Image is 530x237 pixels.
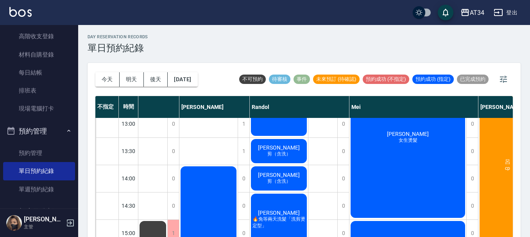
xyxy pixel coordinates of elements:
span: 呂 [503,159,512,166]
span: [PERSON_NAME] [385,131,430,137]
a: 預約管理 [3,144,75,162]
div: 0 [167,165,179,192]
span: 剪（含洗） [266,178,292,185]
button: AT34 [457,5,487,21]
div: 1 [238,110,249,137]
div: 0 [167,110,179,137]
div: 0 [466,192,478,219]
button: save [438,5,453,20]
div: 0 [337,165,349,192]
span: 預約成功 (不指定) [363,76,409,83]
div: 0 [337,192,349,219]
img: Logo [9,7,32,17]
span: 事件 [294,76,310,83]
div: 時間 [119,96,138,118]
div: 0 [238,165,249,192]
a: 每日結帳 [3,64,75,82]
button: 後天 [144,72,168,87]
a: 單週預約紀錄 [3,180,75,198]
div: Mei [349,96,478,118]
div: 0 [466,165,478,192]
button: 報表及分析 [3,201,75,222]
button: 登出 [491,5,521,20]
div: 0 [167,138,179,165]
div: 0 [337,110,349,137]
div: 0 [466,138,478,165]
h3: 單日預約紀錄 [88,43,148,53]
div: 0 [466,110,478,137]
span: 女生燙髮 [397,137,419,144]
h5: [PERSON_NAME] [24,216,64,223]
div: 13:00 [119,110,138,137]
span: 未來預訂 (待確認) [313,76,360,83]
p: 主管 [24,223,64,230]
span: 🔥免等兩天洗髮「洗剪燙定型」 [251,216,307,229]
span: 預約成功 (指定) [412,76,454,83]
a: 單日預約紀錄 [3,162,75,180]
div: AT34 [470,8,484,18]
div: 1 [238,138,249,165]
span: 不可預約 [239,76,266,83]
div: 13:30 [119,137,138,165]
button: 預約管理 [3,121,75,141]
span: cp [503,166,512,171]
div: 0 [167,192,179,219]
a: 高階收支登錄 [3,27,75,45]
div: 14:00 [119,165,138,192]
span: [PERSON_NAME] [256,210,301,216]
div: 0 [238,192,249,219]
div: Randol [250,96,349,118]
span: 已完成預約 [457,76,489,83]
span: [PERSON_NAME] [256,172,301,178]
button: [DATE] [168,72,197,87]
div: [PERSON_NAME] [179,96,250,118]
a: 現場電腦打卡 [3,100,75,118]
span: 剪（含洗） [266,151,292,157]
button: 明天 [120,72,144,87]
div: 不指定 [95,96,119,118]
span: [PERSON_NAME] [256,144,301,151]
a: 材料自購登錄 [3,46,75,64]
div: 14:30 [119,192,138,219]
h2: day Reservation records [88,34,148,39]
div: 0 [337,138,349,165]
button: 今天 [95,72,120,87]
a: 排班表 [3,82,75,100]
img: Person [6,215,22,231]
span: 待審核 [269,76,290,83]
